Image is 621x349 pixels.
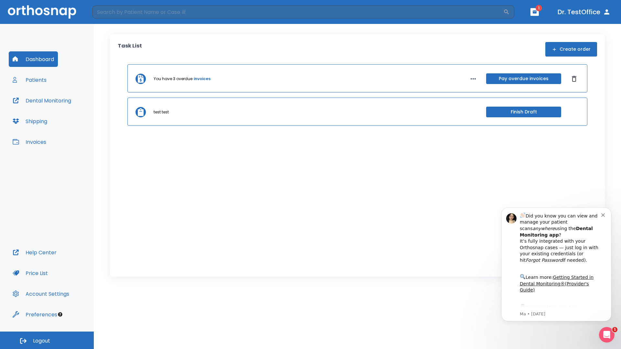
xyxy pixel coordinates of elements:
[555,6,613,18] button: Dr. TestOffice
[33,337,50,344] span: Logout
[569,74,579,84] button: Dismiss
[486,107,561,117] button: Finish Draft
[154,109,169,115] p: test test
[9,72,50,88] button: Patients
[118,42,142,57] p: Task List
[9,265,52,281] button: Price List
[8,5,76,18] img: Orthosnap
[492,202,621,325] iframe: Intercom notifications message
[599,327,615,343] iframe: Intercom live chat
[9,93,75,108] button: Dental Monitoring
[9,245,60,260] button: Help Center
[194,76,211,82] a: invoices
[154,76,192,82] p: You have 3 overdue
[57,312,63,317] div: Tooltip anchor
[536,5,542,11] span: 1
[9,307,61,322] button: Preferences
[486,73,561,84] button: Pay overdue invoices
[28,101,110,134] div: Download the app: | ​ Let us know if you need help getting started!
[28,103,86,115] a: App Store
[28,110,110,115] p: Message from Ma, sent 6w ago
[9,134,50,150] button: Invoices
[9,286,73,301] button: Account Settings
[545,42,597,57] button: Create order
[110,10,115,15] button: Dismiss notification
[9,51,58,67] button: Dashboard
[612,327,617,332] span: 1
[9,113,51,129] button: Shipping
[93,5,503,18] input: Search by Patient Name or Case #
